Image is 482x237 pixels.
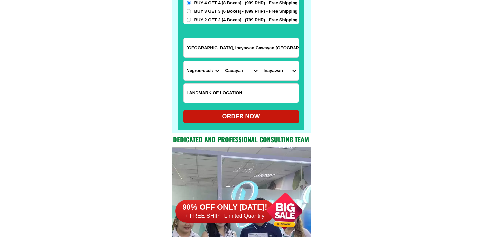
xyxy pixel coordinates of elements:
[187,18,191,22] input: BUY 2 GET 2 [4 Boxes] - (799 PHP) - Free Shipping
[222,61,260,80] select: Select district
[194,8,298,15] span: BUY 3 GET 3 [6 Boxes] - (899 PHP) - Free Shipping
[184,38,299,57] input: Input address
[187,9,191,13] input: BUY 3 GET 3 [6 Boxes] - (899 PHP) - Free Shipping
[172,134,311,144] h2: Dedicated and professional consulting team
[184,84,299,103] input: Input LANDMARKOFLOCATION
[194,17,298,23] span: BUY 2 GET 2 [4 Boxes] - (799 PHP) - Free Shipping
[175,212,275,220] h6: + FREE SHIP | Limited Quantily
[183,112,299,121] div: ORDER NOW
[175,203,275,212] h6: 90% OFF ONLY [DATE]!
[187,1,191,5] input: BUY 4 GET 4 [8 Boxes] - (999 PHP) - Free Shipping
[260,61,299,80] select: Select commune
[184,61,222,80] select: Select province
